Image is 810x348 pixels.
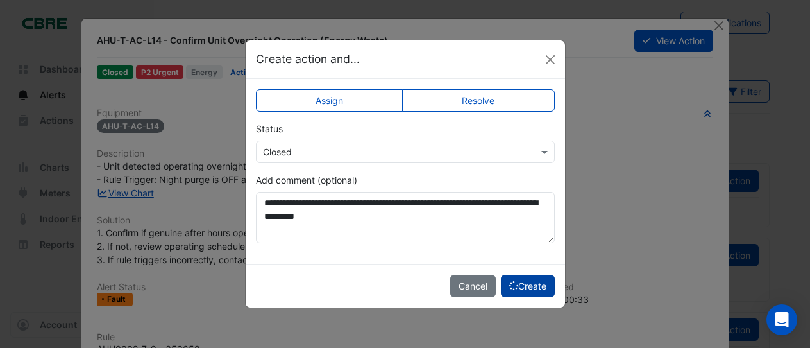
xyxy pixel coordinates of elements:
[402,89,555,112] label: Resolve
[501,275,555,297] button: Create
[766,304,797,335] div: Open Intercom Messenger
[541,50,560,69] button: Close
[256,122,283,135] label: Status
[256,51,360,67] h5: Create action and...
[450,275,496,297] button: Cancel
[256,173,357,187] label: Add comment (optional)
[256,89,403,112] label: Assign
